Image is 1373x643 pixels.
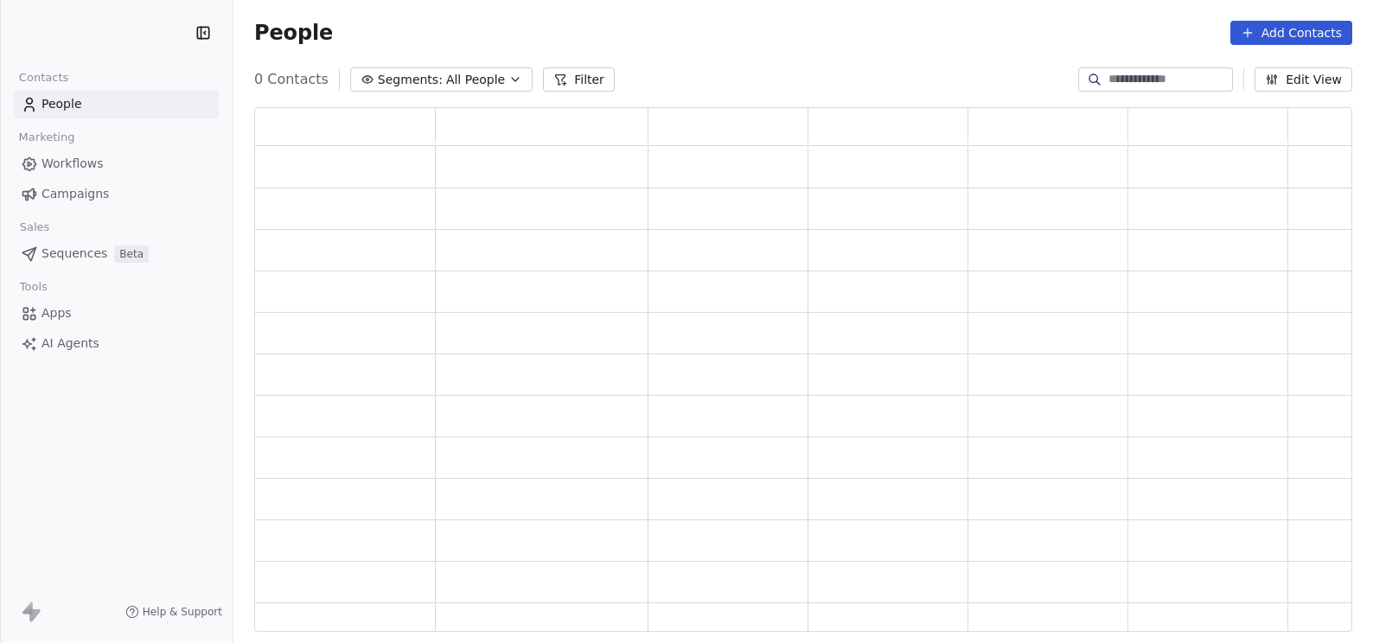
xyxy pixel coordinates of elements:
[378,71,443,89] span: Segments:
[1230,21,1352,45] button: Add Contacts
[11,65,76,91] span: Contacts
[14,299,219,328] a: Apps
[42,245,107,263] span: Sequences
[14,90,219,118] a: People
[12,274,54,300] span: Tools
[14,329,219,358] a: AI Agents
[114,245,149,263] span: Beta
[14,180,219,208] a: Campaigns
[12,214,57,240] span: Sales
[254,69,329,90] span: 0 Contacts
[42,334,99,353] span: AI Agents
[42,155,104,173] span: Workflows
[125,605,222,619] a: Help & Support
[446,71,505,89] span: All People
[14,239,219,268] a: SequencesBeta
[42,95,82,113] span: People
[14,150,219,178] a: Workflows
[11,124,82,150] span: Marketing
[143,605,222,619] span: Help & Support
[254,20,333,46] span: People
[42,304,72,322] span: Apps
[543,67,615,92] button: Filter
[1255,67,1352,92] button: Edit View
[42,185,109,203] span: Campaigns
